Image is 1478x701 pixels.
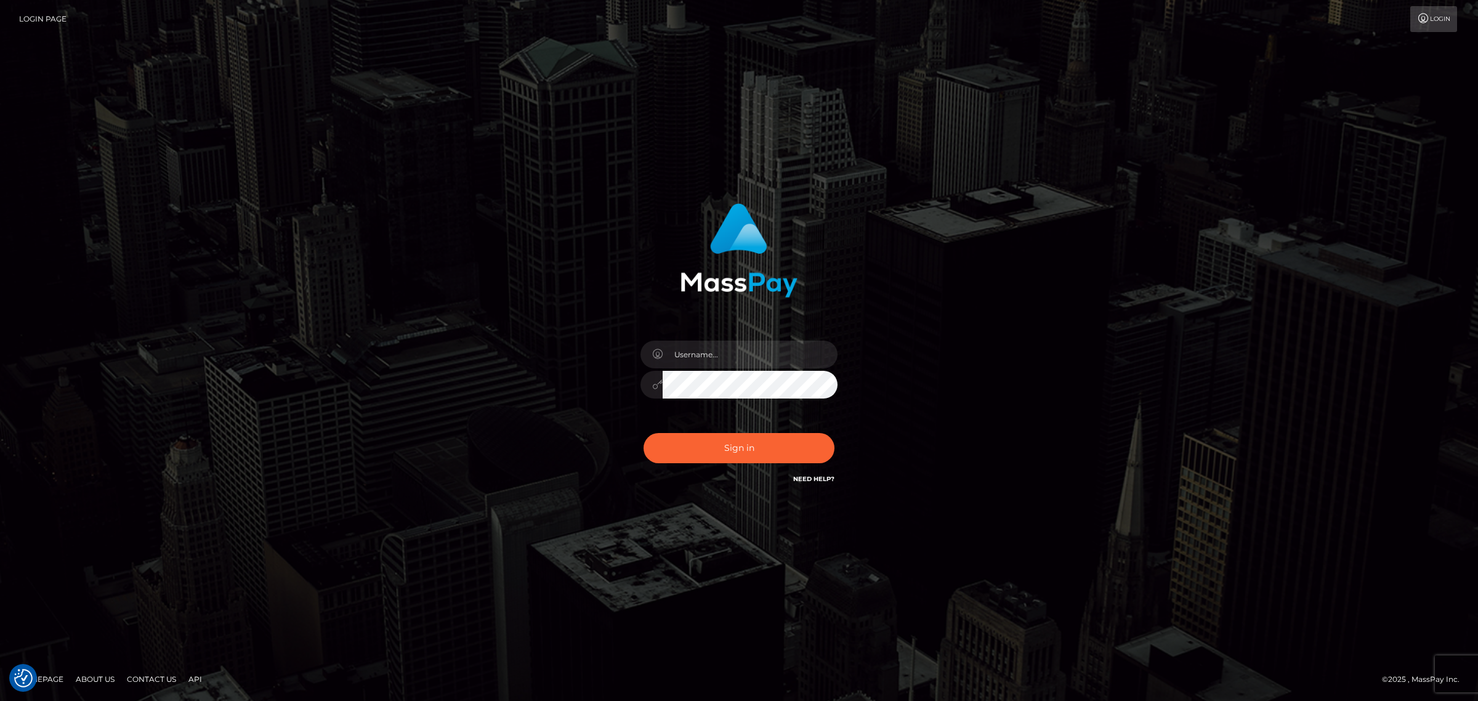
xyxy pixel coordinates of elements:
button: Consent Preferences [14,669,33,687]
button: Sign in [644,433,834,463]
div: © 2025 , MassPay Inc. [1382,673,1469,686]
a: Login [1410,6,1457,32]
a: Homepage [14,670,68,689]
a: API [184,670,207,689]
a: Contact Us [122,670,181,689]
input: Username... [663,341,838,368]
a: Need Help? [793,475,834,483]
img: MassPay Login [680,203,798,298]
img: Revisit consent button [14,669,33,687]
a: About Us [71,670,119,689]
a: Login Page [19,6,67,32]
